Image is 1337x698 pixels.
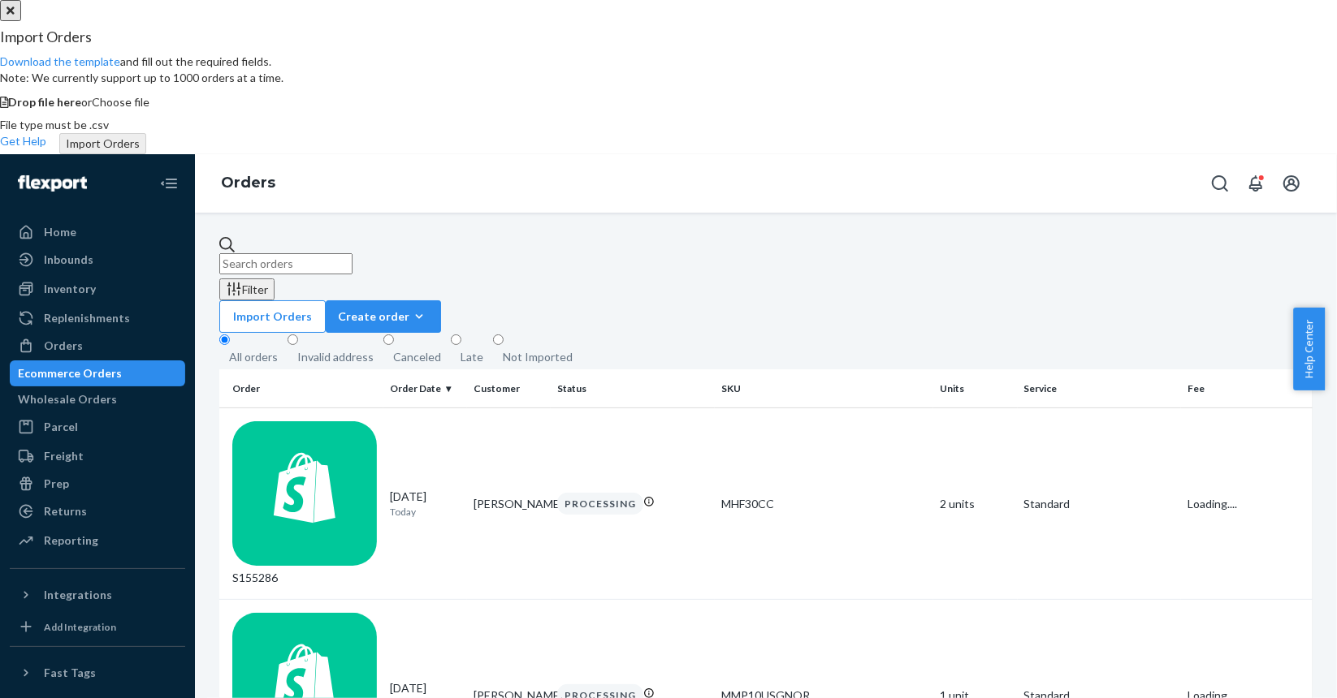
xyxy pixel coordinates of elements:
[9,95,82,109] span: Drop file here
[93,95,150,109] span: Choose file
[82,95,93,109] span: or
[1293,308,1325,390] button: Help Center
[59,133,146,154] button: Import Orders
